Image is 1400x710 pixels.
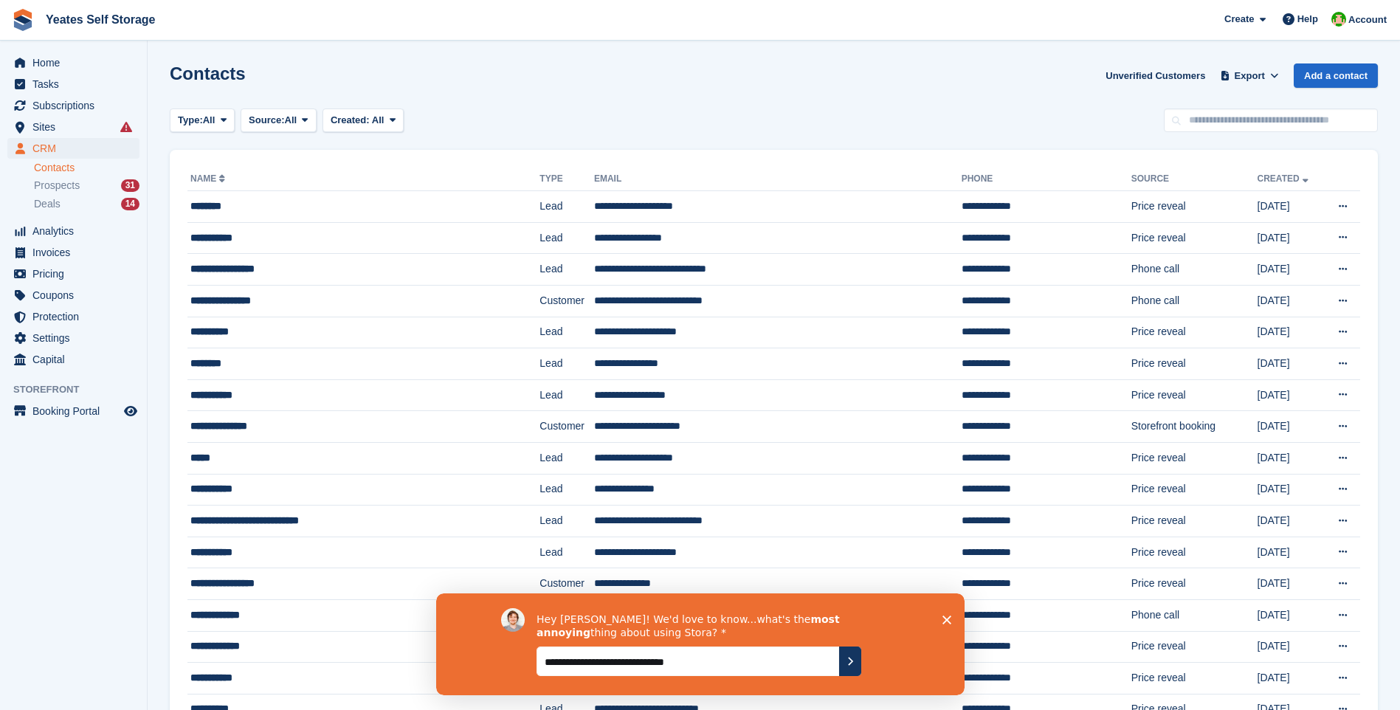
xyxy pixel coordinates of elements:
[32,117,121,137] span: Sites
[1131,285,1258,317] td: Phone call
[1131,168,1258,191] th: Source
[1131,442,1258,474] td: Price reveal
[539,379,594,411] td: Lead
[1258,173,1311,184] a: Created
[1258,348,1323,380] td: [DATE]
[285,113,297,128] span: All
[539,317,594,348] td: Lead
[178,113,203,128] span: Type:
[1100,63,1211,88] a: Unverified Customers
[34,161,139,175] a: Contacts
[1258,663,1323,695] td: [DATE]
[1131,317,1258,348] td: Price reveal
[539,285,594,317] td: Customer
[539,348,594,380] td: Lead
[1258,568,1323,600] td: [DATE]
[7,117,139,137] a: menu
[122,402,139,420] a: Preview store
[539,474,594,506] td: Lead
[7,349,139,370] a: menu
[539,191,594,223] td: Lead
[1217,63,1282,88] button: Export
[323,108,404,133] button: Created: All
[34,179,80,193] span: Prospects
[1258,537,1323,568] td: [DATE]
[1258,631,1323,663] td: [DATE]
[539,222,594,254] td: Lead
[13,382,147,397] span: Storefront
[7,285,139,306] a: menu
[241,108,317,133] button: Source: All
[170,63,246,83] h1: Contacts
[32,74,121,94] span: Tasks
[1131,506,1258,537] td: Price reveal
[7,74,139,94] a: menu
[32,401,121,421] span: Booking Portal
[1131,568,1258,600] td: Price reveal
[1258,599,1323,631] td: [DATE]
[249,113,284,128] span: Source:
[1235,69,1265,83] span: Export
[40,7,162,32] a: Yeates Self Storage
[1331,12,1346,27] img: Angela Field
[1258,442,1323,474] td: [DATE]
[190,173,228,184] a: Name
[539,442,594,474] td: Lead
[32,349,121,370] span: Capital
[1294,63,1378,88] a: Add a contact
[1131,411,1258,443] td: Storefront booking
[594,168,962,191] th: Email
[34,196,139,212] a: Deals 14
[34,197,61,211] span: Deals
[121,179,139,192] div: 31
[1258,411,1323,443] td: [DATE]
[7,52,139,73] a: menu
[7,221,139,241] a: menu
[121,198,139,210] div: 14
[1258,317,1323,348] td: [DATE]
[962,168,1131,191] th: Phone
[32,52,121,73] span: Home
[7,138,139,159] a: menu
[1258,379,1323,411] td: [DATE]
[7,95,139,116] a: menu
[436,593,965,695] iframe: Survey by David from Stora
[1224,12,1254,27] span: Create
[1258,474,1323,506] td: [DATE]
[32,263,121,284] span: Pricing
[1348,13,1387,27] span: Account
[32,328,121,348] span: Settings
[1297,12,1318,27] span: Help
[7,401,139,421] a: menu
[170,108,235,133] button: Type: All
[7,242,139,263] a: menu
[1131,599,1258,631] td: Phone call
[539,254,594,286] td: Lead
[1258,222,1323,254] td: [DATE]
[1131,663,1258,695] td: Price reveal
[372,114,385,125] span: All
[1131,254,1258,286] td: Phone call
[32,138,121,159] span: CRM
[1258,254,1323,286] td: [DATE]
[539,411,594,443] td: Customer
[539,506,594,537] td: Lead
[1131,631,1258,663] td: Price reveal
[1131,537,1258,568] td: Price reveal
[7,306,139,327] a: menu
[32,221,121,241] span: Analytics
[203,113,215,128] span: All
[539,537,594,568] td: Lead
[1258,191,1323,223] td: [DATE]
[32,285,121,306] span: Coupons
[1258,506,1323,537] td: [DATE]
[1131,474,1258,506] td: Price reveal
[331,114,370,125] span: Created:
[1131,222,1258,254] td: Price reveal
[34,178,139,193] a: Prospects 31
